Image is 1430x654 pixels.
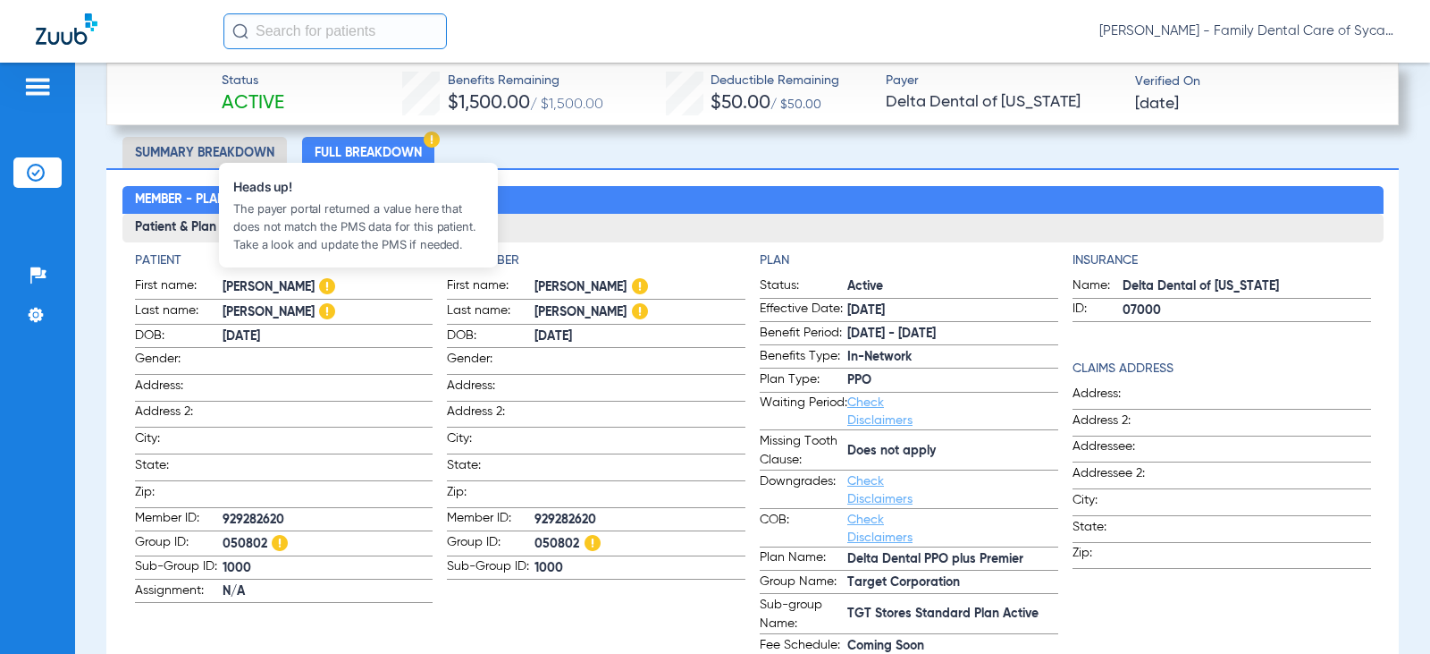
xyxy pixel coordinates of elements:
span: 050802 [534,533,745,556]
span: First name: [447,276,534,299]
span: Deductible Remaining [711,72,839,90]
img: Hazard [319,303,335,319]
span: [PERSON_NAME] [534,276,745,299]
span: Member ID: [135,509,223,531]
span: Effective Date: [760,300,847,321]
span: Missing Tooth Clause: [760,432,847,470]
span: Status [222,72,284,90]
img: hamburger-icon [23,76,52,98]
span: Heads up! [233,177,484,196]
span: $1,500.00 [448,94,530,113]
span: ID: [1072,300,1123,321]
span: State: [1072,518,1160,542]
span: Active [847,277,1058,296]
span: 07000 [1123,302,1371,320]
h3: Patient & Plan Information [122,214,1384,242]
a: Check Disclaimers [847,475,913,505]
span: DOB: [447,327,534,348]
span: Address: [1072,385,1160,409]
img: Hazard [272,535,288,551]
span: 929282620 [223,511,433,530]
span: City: [135,429,223,454]
span: City: [447,429,534,454]
span: [PERSON_NAME] [223,276,433,299]
span: Address: [135,377,223,401]
input: Search for patients [223,13,447,49]
h2: Member - Plan - Insurance [122,186,1384,215]
span: Addressee 2: [1072,464,1160,488]
span: Payer [886,72,1120,90]
h4: Patient [135,251,433,270]
span: Delta Dental of [US_STATE] [1123,277,1371,296]
span: Group ID: [135,533,223,556]
span: Sub-Group ID: [447,557,534,579]
span: N/A [223,582,433,601]
app-breakdown-title: Plan [760,251,1058,270]
span: Sub-group Name: [760,596,847,633]
span: [PERSON_NAME] [534,302,745,324]
h4: Insurance [1072,251,1371,270]
img: Search Icon [232,23,248,39]
span: [DATE] [534,327,745,346]
span: Address 2: [1072,412,1160,436]
span: Address 2: [447,403,534,427]
span: TGT Stores Standard Plan Active [847,605,1058,624]
span: 050802 [223,533,433,556]
span: PPO [847,371,1058,390]
span: [DATE] - [DATE] [847,325,1058,344]
span: Last name: [135,302,223,324]
h4: Claims Address [1072,360,1371,378]
span: 1000 [223,559,433,578]
img: Hazard [424,132,440,148]
span: Gender: [135,350,223,374]
span: [DATE] [847,302,1058,320]
img: Hazard [632,303,648,319]
span: $50.00 [711,94,770,113]
span: Group Name: [760,573,847,594]
span: First name: [135,276,223,299]
span: Group ID: [447,533,534,556]
span: [PERSON_NAME] [223,302,433,324]
span: In-Network [847,348,1058,367]
span: Gender: [447,350,534,374]
span: Addressee: [1072,437,1160,462]
span: Name: [1072,276,1123,298]
span: State: [135,456,223,480]
h4: Subscriber [447,251,745,270]
a: Check Disclaimers [847,396,913,427]
span: Active [222,91,284,116]
span: Benefits Type: [760,347,847,369]
span: / $1,500.00 [530,98,603,112]
span: Last name: [447,302,534,324]
span: Benefits Remaining [448,72,603,90]
img: Zuub Logo [36,13,97,45]
span: Verified On [1135,72,1369,91]
img: Hazard [632,278,648,294]
span: Zip: [135,483,223,507]
span: Delta Dental PPO plus Premier [847,550,1058,569]
li: Summary Breakdown [122,137,287,168]
span: Plan Type: [760,370,847,392]
span: Sub-Group ID: [135,557,223,579]
span: DOB: [135,327,223,348]
span: COB: [760,511,847,547]
span: Plan Name: [760,548,847,570]
span: Zip: [1072,544,1160,568]
a: Check Disclaimers [847,514,913,544]
span: State: [447,456,534,480]
img: Hazard [319,278,335,294]
span: City: [1072,491,1160,515]
span: Waiting Period: [760,394,847,429]
span: [DATE] [223,327,433,346]
span: Assignment: [135,582,223,603]
span: Address 2: [135,403,223,427]
span: Downgrades: [760,472,847,508]
li: Full Breakdown [302,137,434,168]
span: Zip: [447,483,534,507]
span: Delta Dental of [US_STATE] [886,91,1120,114]
span: Target Corporation [847,573,1058,592]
